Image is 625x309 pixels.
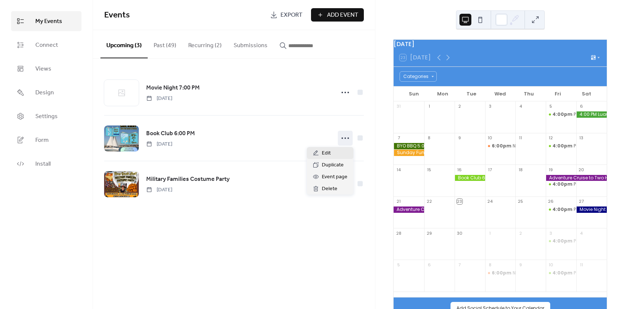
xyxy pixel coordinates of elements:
[11,11,81,31] a: My Events
[426,262,432,267] div: 6
[552,238,574,244] span: 4:00pm
[182,30,228,58] button: Recurring (2)
[546,270,576,276] div: Potluck Night (free event)
[487,199,493,204] div: 24
[322,161,344,170] span: Duplicate
[513,143,561,149] div: NYCLB Board Meeting
[548,199,554,204] div: 26
[487,230,493,236] div: 1
[578,167,584,172] div: 20
[281,11,302,20] span: Export
[546,111,576,118] div: Potluck Night (free event)
[11,130,81,150] a: Form
[426,104,432,109] div: 1
[546,181,576,188] div: Potluck Night (free event)
[548,135,554,141] div: 12
[35,136,49,145] span: Form
[396,230,401,236] div: 28
[228,30,273,58] button: Submissions
[552,270,574,276] span: 4:00pm
[517,104,523,109] div: 4
[11,106,81,126] a: Settings
[394,40,607,49] div: [DATE]
[457,262,462,267] div: 7
[400,87,428,101] div: Sun
[487,104,493,109] div: 3
[146,84,200,92] span: Movie Night 7:00 PM
[396,262,401,267] div: 5
[396,167,401,172] div: 14
[552,143,574,149] span: 4:00pm
[327,11,358,20] span: Add Event
[426,135,432,141] div: 8
[11,35,81,55] a: Connect
[428,87,457,101] div: Mon
[35,17,62,26] span: My Events
[487,135,493,141] div: 10
[426,167,432,172] div: 15
[578,230,584,236] div: 4
[485,270,516,276] div: NYCLB Board Meeting
[35,112,58,121] span: Settings
[457,104,462,109] div: 2
[486,87,515,101] div: Wed
[394,206,424,213] div: Adventure Cruise to Two Harbors
[11,59,81,79] a: Views
[546,143,576,149] div: Potluck Night (free event)
[265,8,308,22] a: Export
[146,95,172,103] span: [DATE]
[394,143,424,149] div: BYO BBQ 5:00 pm
[548,104,554,109] div: 5
[457,135,462,141] div: 9
[457,230,462,236] div: 30
[515,87,543,101] div: Thu
[311,8,364,22] button: Add Event
[426,199,432,204] div: 22
[11,154,81,174] a: Install
[100,30,148,58] button: Upcoming (3)
[578,262,584,267] div: 11
[517,167,523,172] div: 18
[146,129,195,138] span: Book Club 6:00 PM
[146,83,200,93] a: Movie Night 7:00 PM
[35,41,58,50] span: Connect
[487,167,493,172] div: 17
[576,206,607,213] div: Movie Night 7:00 PM
[394,150,424,156] div: Sunday Funday
[146,186,172,194] span: [DATE]
[546,238,576,244] div: Potluck Night (free event)
[35,65,51,74] span: Views
[146,140,172,148] span: [DATE]
[148,30,182,58] button: Past (49)
[552,181,574,188] span: 4:00pm
[104,7,130,23] span: Events
[457,167,462,172] div: 16
[517,262,523,267] div: 9
[578,199,584,204] div: 27
[396,135,401,141] div: 7
[396,104,401,109] div: 31
[578,135,584,141] div: 13
[322,173,347,182] span: Event page
[455,175,485,181] div: Book Club 6:00 PM
[396,199,401,204] div: 21
[146,129,195,139] a: Book Club 6:00 PM
[513,270,561,276] div: NYCLB Board Meeting
[35,160,51,169] span: Install
[548,230,554,236] div: 3
[546,206,576,213] div: Potluck Night (free event)
[572,87,601,101] div: Sat
[548,167,554,172] div: 19
[552,111,574,118] span: 4:00pm
[517,199,523,204] div: 25
[492,270,513,276] span: 6:00pm
[548,262,554,267] div: 10
[146,175,230,184] a: Military Families Costume Party
[487,262,493,267] div: 8
[322,185,337,193] span: Delete
[552,206,574,213] span: 4:00pm
[322,149,331,158] span: Edit
[578,104,584,109] div: 6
